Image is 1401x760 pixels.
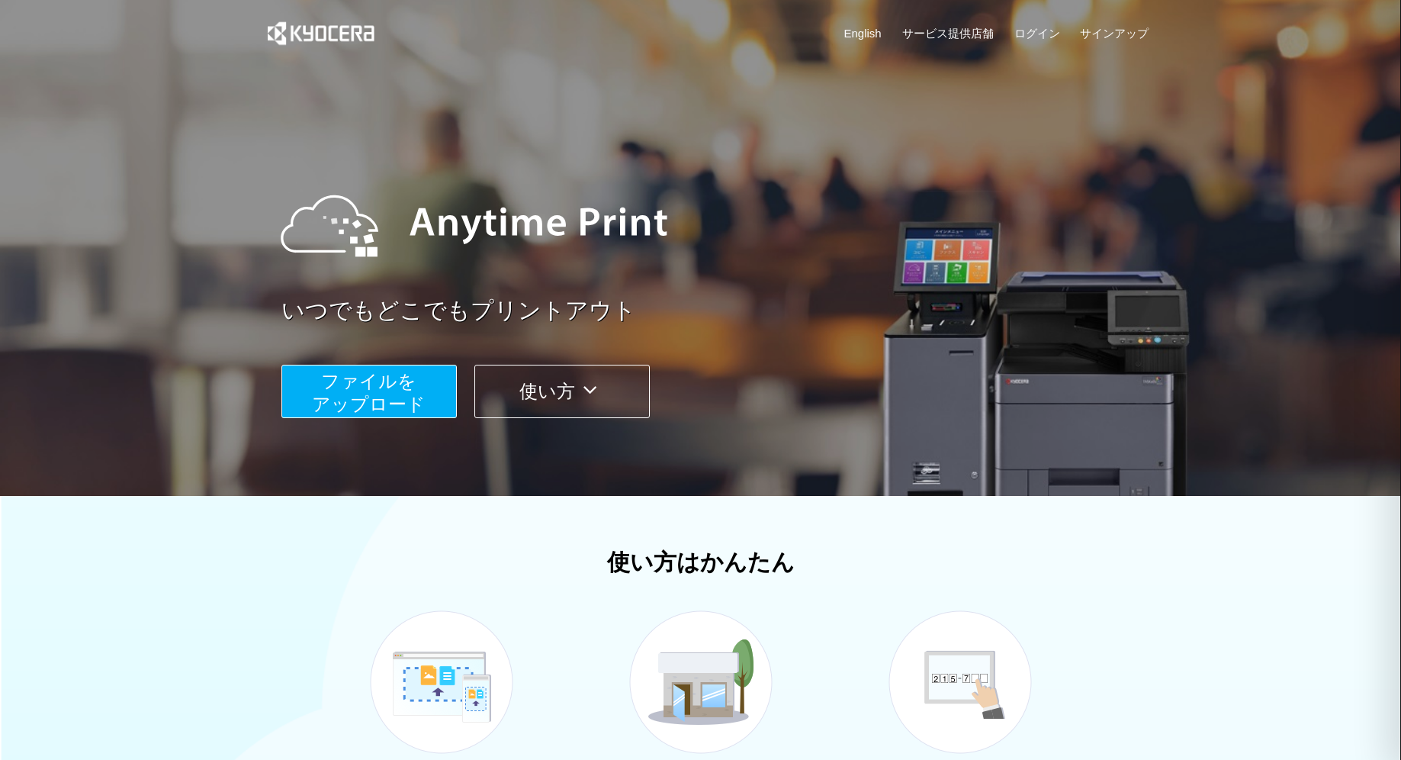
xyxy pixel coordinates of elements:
[281,295,1158,327] a: いつでもどこでもプリントアウト
[1014,25,1060,41] a: ログイン
[844,25,882,41] a: English
[1080,25,1149,41] a: サインアップ
[312,371,426,414] span: ファイルを ​​アップロード
[474,365,650,418] button: 使い方
[902,25,994,41] a: サービス提供店舗
[281,365,457,418] button: ファイルを​​アップロード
